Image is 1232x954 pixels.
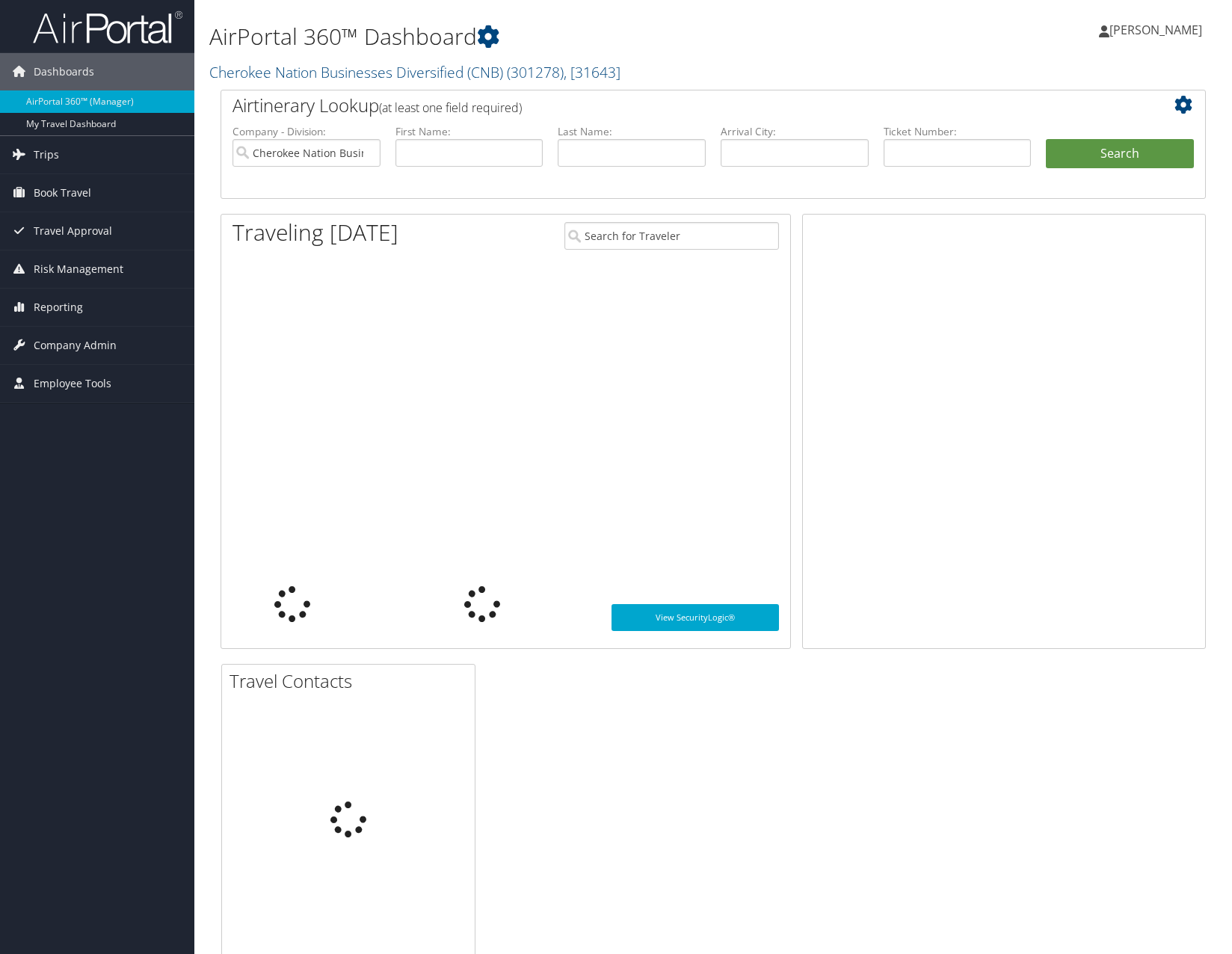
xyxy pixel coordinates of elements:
[34,250,123,288] span: Risk Management
[1099,7,1217,52] a: [PERSON_NAME]
[34,136,59,173] span: Trips
[209,62,620,82] a: Cherokee Nation Businesses Diversified (CNB)
[379,99,522,116] span: (at least one field required)
[34,174,91,212] span: Book Travel
[564,62,620,82] span: , [ 31643 ]
[33,10,182,45] img: airportal-logo.png
[558,124,706,139] label: Last Name:
[232,217,398,248] h1: Traveling [DATE]
[721,124,869,139] label: Arrival City:
[34,289,83,326] span: Reporting
[1046,139,1194,169] button: Search
[507,62,564,82] span: ( 301278 )
[209,21,881,52] h1: AirPortal 360™ Dashboard
[34,327,117,364] span: Company Admin
[564,222,779,250] input: Search for Traveler
[612,604,779,631] a: View SecurityLogic®
[884,124,1032,139] label: Ticket Number:
[34,53,94,90] span: Dashboards
[34,365,111,402] span: Employee Tools
[232,124,381,139] label: Company - Division:
[232,93,1112,118] h2: Airtinerary Lookup
[1109,22,1202,38] span: [PERSON_NAME]
[34,212,112,250] span: Travel Approval
[230,668,475,694] h2: Travel Contacts
[395,124,543,139] label: First Name:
